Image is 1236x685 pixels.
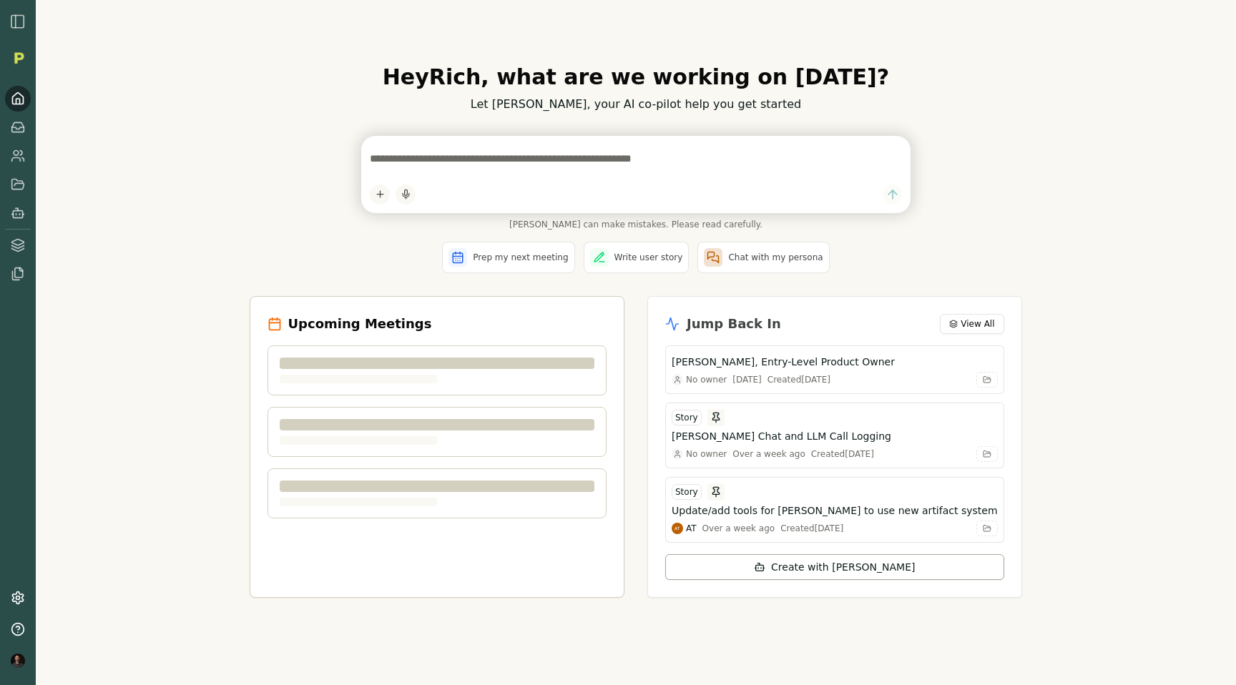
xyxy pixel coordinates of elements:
[940,314,1004,334] button: View All
[883,184,902,204] button: Send message
[686,374,727,385] span: No owner
[370,184,390,204] button: Add content to chat
[732,448,805,460] div: Over a week ago
[961,318,994,330] span: View All
[732,374,762,385] div: [DATE]
[250,96,1021,113] p: Let [PERSON_NAME], your AI co-pilot help you get started
[686,448,727,460] span: No owner
[672,355,998,369] button: [PERSON_NAME], Entry-Level Product Owner
[665,554,1004,580] button: Create with [PERSON_NAME]
[686,523,697,534] span: AT
[672,429,998,443] button: [PERSON_NAME] Chat and LLM Call Logging
[687,314,781,334] h2: Jump Back In
[614,252,683,263] span: Write user story
[442,242,574,273] button: Prep my next meeting
[396,184,416,204] button: Start dictation
[9,13,26,30] img: sidebar
[5,616,31,642] button: Help
[697,242,829,273] button: Chat with my persona
[8,47,29,69] img: Organization logo
[771,560,915,574] span: Create with [PERSON_NAME]
[250,64,1021,90] h1: Hey Rich , what are we working on [DATE]?
[672,410,702,425] div: Story
[672,503,998,518] button: Update/add tools for [PERSON_NAME] to use new artifact system
[672,429,891,443] h3: [PERSON_NAME] Chat and LLM Call Logging
[672,355,895,369] h3: [PERSON_NAME], Entry-Level Product Owner
[288,314,431,334] h2: Upcoming Meetings
[811,448,874,460] div: Created [DATE]
[473,252,568,263] span: Prep my next meeting
[728,252,823,263] span: Chat with my persona
[584,242,690,273] button: Write user story
[672,484,702,500] div: Story
[11,654,25,668] img: profile
[702,523,775,534] div: Over a week ago
[361,219,911,230] span: [PERSON_NAME] can make mistakes. Please read carefully.
[672,523,683,534] img: Adam Tucker
[767,374,830,385] div: Created [DATE]
[780,523,843,534] div: Created [DATE]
